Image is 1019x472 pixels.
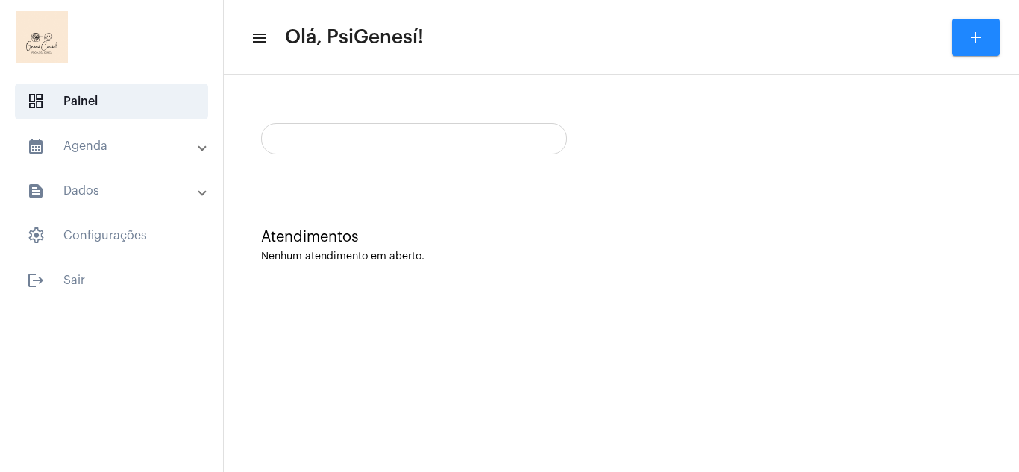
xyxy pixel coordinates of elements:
span: Painel [15,84,208,119]
mat-expansion-panel-header: sidenav iconAgenda [9,128,223,164]
mat-expansion-panel-header: sidenav iconDados [9,173,223,209]
mat-icon: sidenav icon [251,29,266,47]
mat-icon: sidenav icon [27,137,45,155]
mat-icon: sidenav icon [27,182,45,200]
img: 6b7a58c8-ea08-a5ff-33c7-585ca8acd23f.png [12,7,72,67]
span: sidenav icon [27,92,45,110]
div: Atendimentos [261,229,982,245]
mat-panel-title: Agenda [27,137,199,155]
mat-icon: sidenav icon [27,271,45,289]
span: Configurações [15,218,208,254]
span: Sair [15,262,208,298]
mat-icon: add [967,28,985,46]
div: Nenhum atendimento em aberto. [261,251,982,262]
mat-panel-title: Dados [27,182,199,200]
span: Olá, PsiGenesí! [285,25,424,49]
span: sidenav icon [27,227,45,245]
